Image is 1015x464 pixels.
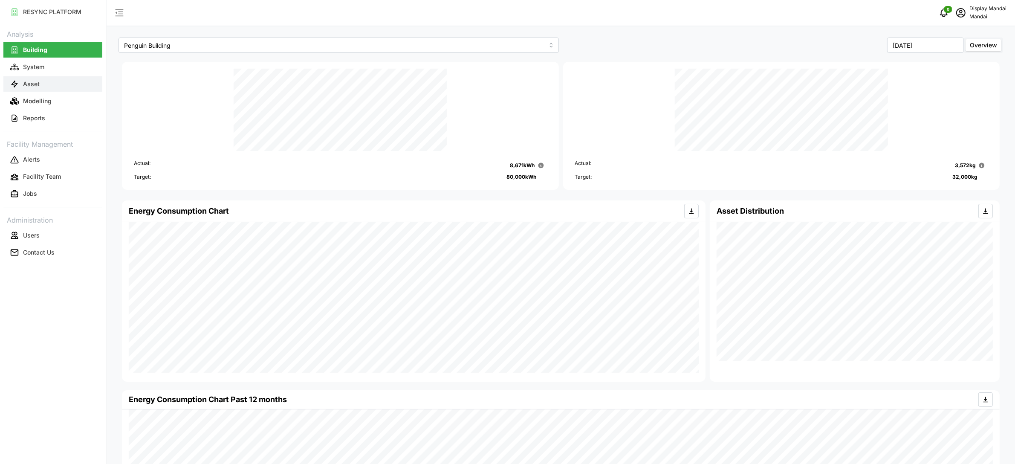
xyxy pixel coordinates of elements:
p: RESYNC PLATFORM [23,8,81,16]
p: Contact Us [23,248,55,257]
p: 32,000 kg [952,173,977,181]
button: Asset [3,76,102,92]
button: Users [3,228,102,243]
a: RESYNC PLATFORM [3,3,102,20]
p: Modelling [23,97,52,105]
a: Modelling [3,93,102,110]
input: Select Month [887,38,964,53]
button: Building [3,42,102,58]
h4: Energy Consumption Chart [129,206,229,217]
p: Target: [575,173,592,181]
p: Energy Consumption Chart Past 12 months [129,394,287,406]
h4: Asset Distribution [717,206,784,217]
a: Jobs [3,186,102,203]
p: Facility Management [3,137,102,150]
p: Analysis [3,27,102,40]
p: 8,671 kWh [510,162,535,170]
button: Reports [3,110,102,126]
p: Actual: [134,159,150,171]
p: 3,572 kg [955,162,976,170]
a: Reports [3,110,102,127]
button: schedule [952,4,969,21]
p: Building [23,46,47,54]
p: Mandai [969,13,1006,21]
button: Alerts [3,152,102,168]
p: Jobs [23,189,37,198]
button: Jobs [3,186,102,202]
p: System [23,63,44,71]
a: Contact Us [3,244,102,261]
p: Users [23,231,40,240]
button: Modelling [3,93,102,109]
button: Facility Team [3,169,102,185]
p: Asset [23,80,40,88]
a: Building [3,41,102,58]
a: Facility Team [3,168,102,186]
button: System [3,59,102,75]
p: Alerts [23,155,40,164]
p: Actual: [575,159,592,171]
a: Alerts [3,151,102,168]
p: Administration [3,213,102,226]
a: System [3,58,102,75]
p: Facility Team [23,172,61,181]
button: Contact Us [3,245,102,260]
a: Users [3,227,102,244]
span: 0 [947,6,949,12]
p: Display Mandai [969,5,1006,13]
p: Reports [23,114,45,122]
button: notifications [935,4,952,21]
p: Target: [134,173,151,181]
p: 80,000 kWh [507,173,537,181]
a: Asset [3,75,102,93]
button: RESYNC PLATFORM [3,4,102,20]
span: Overview [970,41,997,49]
